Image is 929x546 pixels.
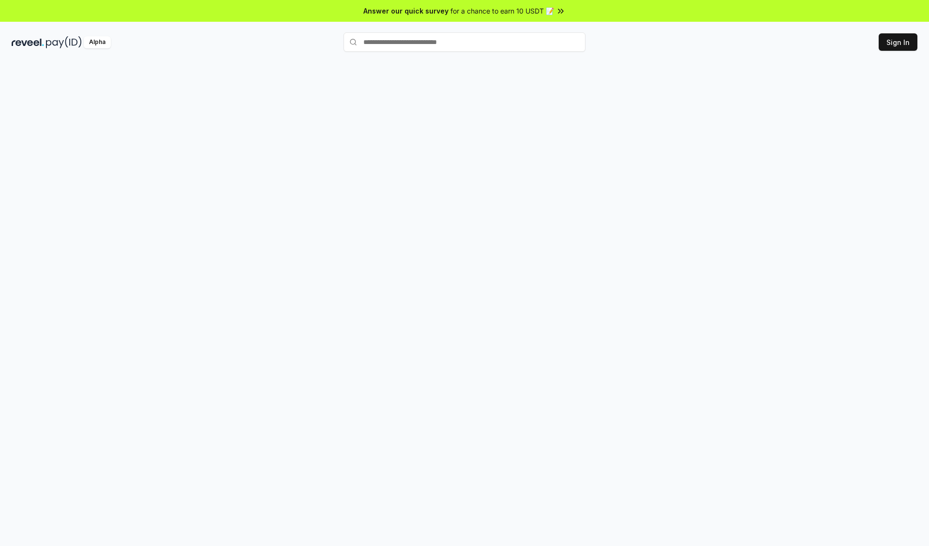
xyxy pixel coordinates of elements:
span: Answer our quick survey [363,6,449,16]
span: for a chance to earn 10 USDT 📝 [450,6,554,16]
img: pay_id [46,36,82,48]
div: Alpha [84,36,111,48]
button: Sign In [879,33,917,51]
img: reveel_dark [12,36,44,48]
